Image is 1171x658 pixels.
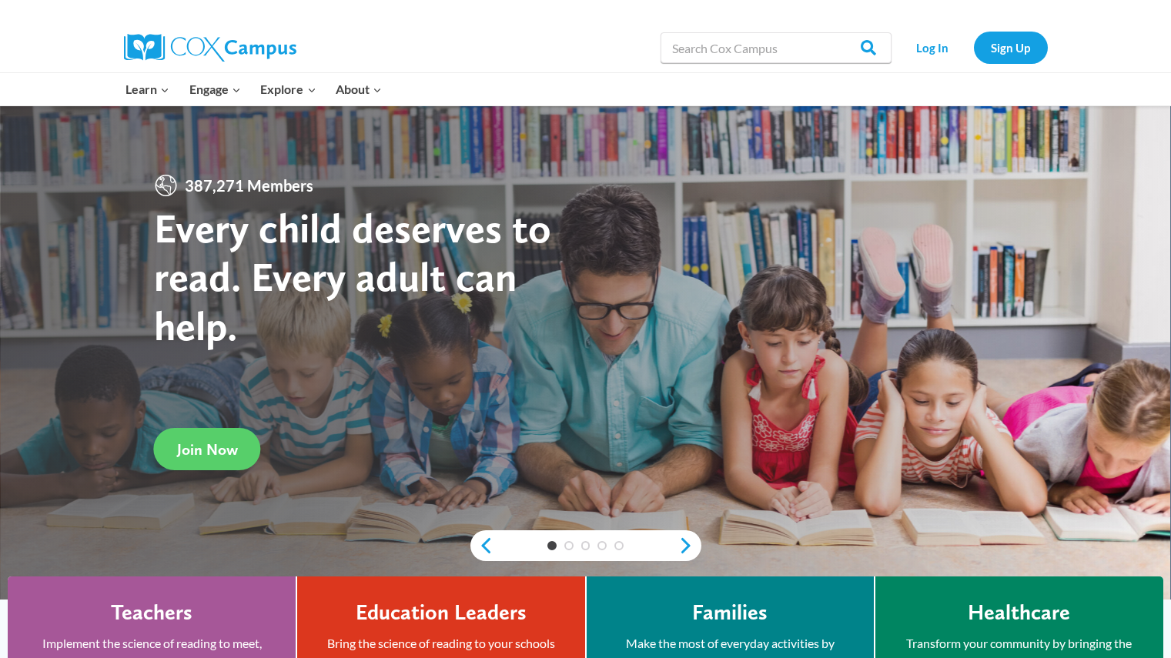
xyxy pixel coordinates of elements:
span: Engage [189,79,241,99]
strong: Every child deserves to read. Every adult can help. [154,203,551,350]
a: 2 [564,541,574,550]
h4: Teachers [111,600,192,626]
span: 387,271 Members [179,173,320,198]
a: next [678,536,701,555]
h4: Healthcare [968,600,1070,626]
a: 5 [614,541,624,550]
a: 3 [581,541,591,550]
span: Explore [260,79,316,99]
img: Cox Campus [124,34,296,62]
h4: Education Leaders [356,600,527,626]
span: About [336,79,382,99]
input: Search Cox Campus [661,32,892,63]
h4: Families [692,600,768,626]
a: 4 [597,541,607,550]
span: Learn [125,79,169,99]
a: Join Now [154,428,261,470]
span: Join Now [177,440,238,459]
a: Sign Up [974,32,1048,63]
div: content slider buttons [470,530,701,561]
a: previous [470,536,493,555]
nav: Primary Navigation [116,73,392,105]
nav: Secondary Navigation [899,32,1048,63]
a: 1 [547,541,557,550]
a: Log In [899,32,966,63]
